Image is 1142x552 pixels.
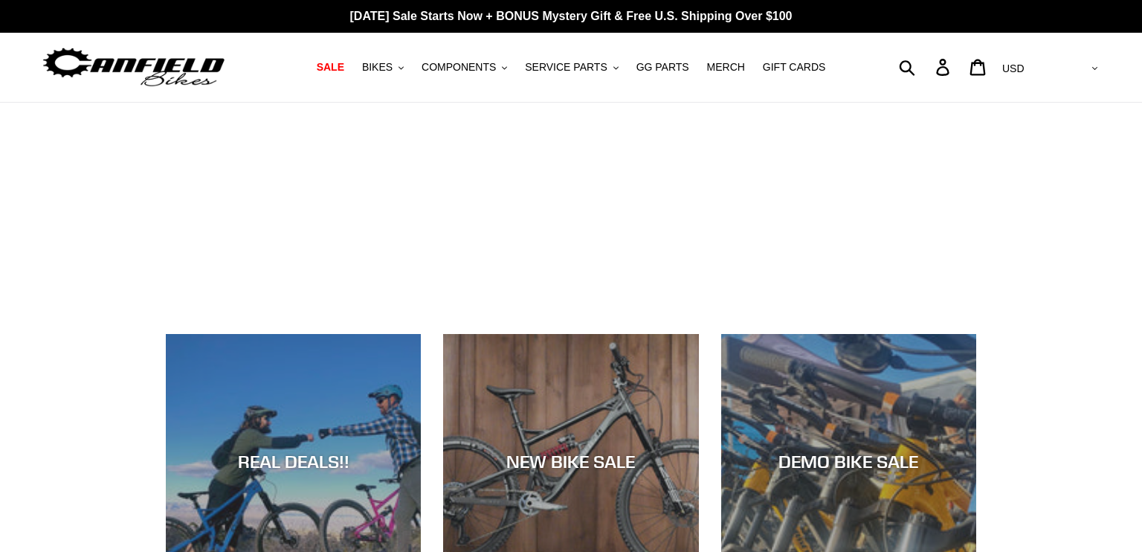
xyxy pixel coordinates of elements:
[355,57,411,77] button: BIKES
[166,451,421,472] div: REAL DEALS!!
[636,61,689,74] span: GG PARTS
[755,57,833,77] a: GIFT CARDS
[317,61,344,74] span: SALE
[629,57,697,77] a: GG PARTS
[763,61,826,74] span: GIFT CARDS
[422,61,496,74] span: COMPONENTS
[707,61,745,74] span: MERCH
[721,451,976,472] div: DEMO BIKE SALE
[443,451,698,472] div: NEW BIKE SALE
[907,51,945,83] input: Search
[362,61,393,74] span: BIKES
[525,61,607,74] span: SERVICE PARTS
[517,57,625,77] button: SERVICE PARTS
[41,44,227,91] img: Canfield Bikes
[700,57,752,77] a: MERCH
[309,57,352,77] a: SALE
[414,57,514,77] button: COMPONENTS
